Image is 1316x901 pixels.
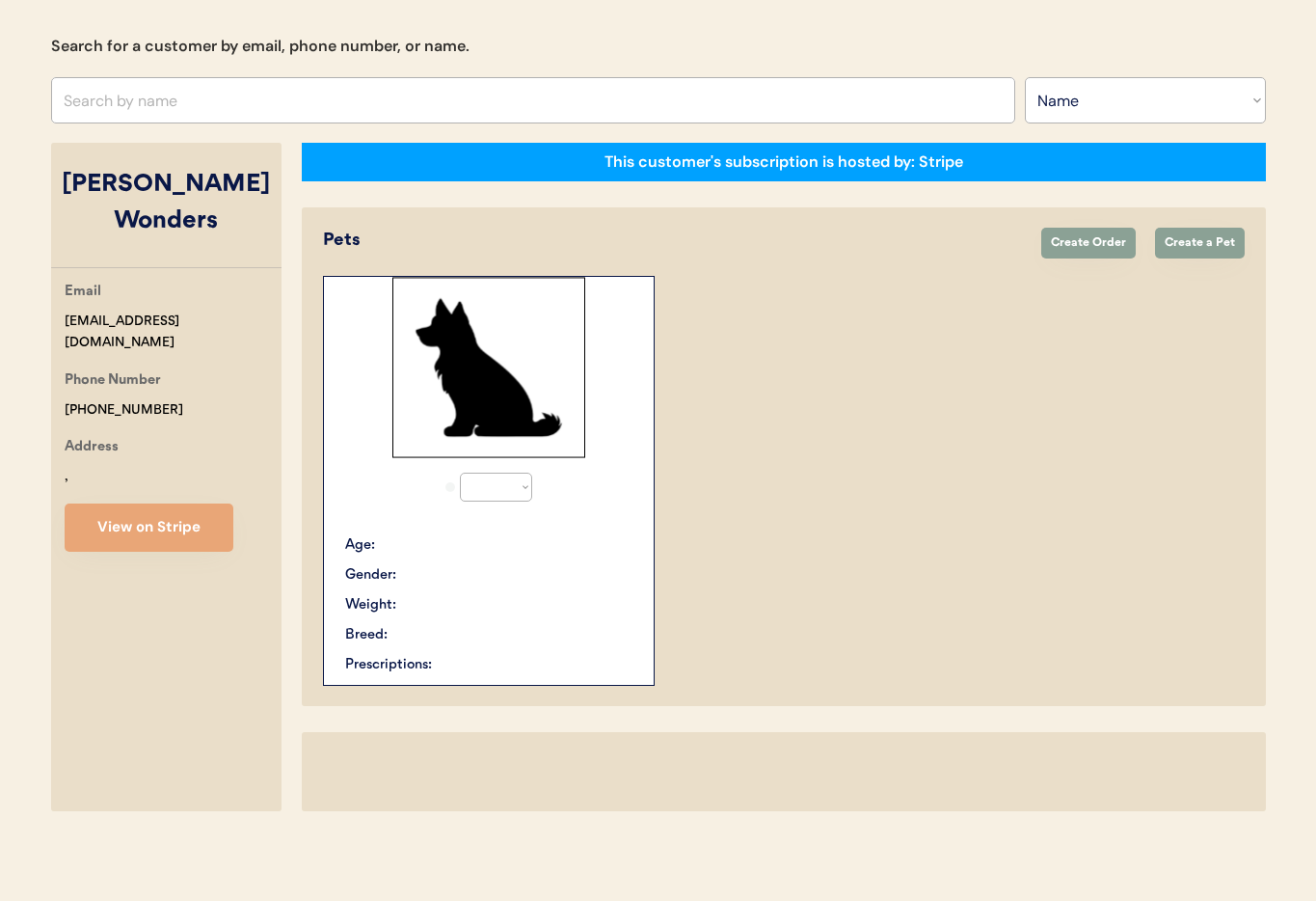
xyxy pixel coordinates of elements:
[65,466,68,488] div: ,
[65,311,282,355] div: [EMAIL_ADDRESS][DOMAIN_NAME]
[65,281,101,305] div: Email
[65,369,161,394] div: Phone Number
[345,655,432,675] div: Prescriptions:
[65,399,183,422] div: [PHONE_NUMBER]
[1041,228,1136,259] button: Create Order
[345,535,375,556] div: Age:
[51,167,282,239] div: [PERSON_NAME] Wonders
[51,77,1015,123] input: Search by name
[345,625,388,645] div: Breed:
[51,35,470,58] div: Search for a customer by email, phone number, or name.
[323,228,1022,254] div: Pets
[392,277,585,458] img: Rectangle%2029.svg
[345,565,396,586] div: Gender:
[65,436,119,460] div: Address
[65,504,233,552] button: View on Stripe
[604,151,963,173] div: This customer's subscription is hosted by: Stripe
[1155,228,1245,259] button: Create a Pet
[345,595,396,615] div: Weight:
